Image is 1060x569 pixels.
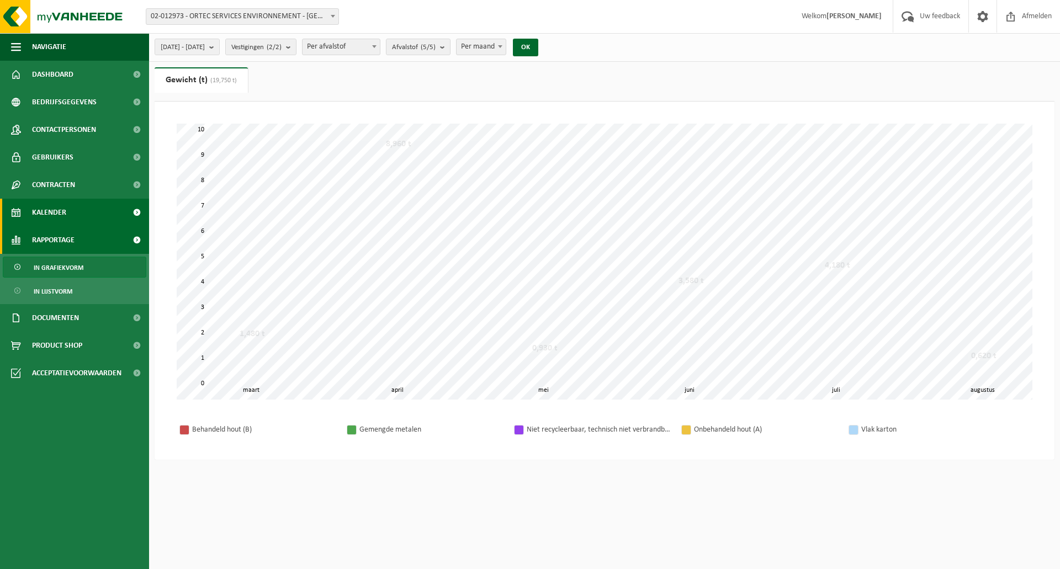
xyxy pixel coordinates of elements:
a: Gewicht (t) [155,67,248,93]
span: Product Shop [32,332,82,359]
div: 3,580 t [676,275,707,286]
button: OK [513,39,538,56]
div: Gemengde metalen [359,423,503,437]
count: (5/5) [421,44,436,51]
span: Contactpersonen [32,116,96,143]
div: Behandeld hout (B) [192,423,336,437]
span: 02-012973 - ORTEC SERVICES ENVIRONNEMENT - AMIENS [146,9,338,24]
div: 4,180 t [822,260,853,271]
span: Documenten [32,304,79,332]
span: Gebruikers [32,143,73,171]
span: Per maand [456,39,506,55]
span: Afvalstof [392,39,436,56]
div: Onbehandeld hout (A) [694,423,838,437]
span: Per afvalstof [303,39,380,55]
div: 8,960 t [383,139,414,150]
span: (19,750 t) [208,77,237,84]
div: 1,480 t [237,328,268,339]
span: Kalender [32,199,66,226]
a: In grafiekvorm [3,257,146,278]
div: Niet recycleerbaar, technisch niet verbrandbaar afval (brandbaar) [527,423,670,437]
span: Dashboard [32,61,73,88]
span: Per maand [457,39,506,55]
span: 02-012973 - ORTEC SERVICES ENVIRONNEMENT - AMIENS [146,8,339,25]
a: In lijstvorm [3,280,146,301]
div: Vlak karton [861,423,1005,437]
span: [DATE] - [DATE] [161,39,205,56]
button: [DATE] - [DATE] [155,39,220,55]
span: In lijstvorm [34,281,72,302]
span: Navigatie [32,33,66,61]
div: 0,620 t [968,350,999,361]
span: Contracten [32,171,75,199]
span: Rapportage [32,226,75,254]
span: In grafiekvorm [34,257,83,278]
span: Bedrijfsgegevens [32,88,97,116]
span: Acceptatievoorwaarden [32,359,121,387]
div: 0,930 t [529,343,560,354]
span: Vestigingen [231,39,282,56]
span: Per afvalstof [302,39,380,55]
button: Afvalstof(5/5) [386,39,451,55]
count: (2/2) [267,44,282,51]
button: Vestigingen(2/2) [225,39,296,55]
strong: [PERSON_NAME] [826,12,882,20]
